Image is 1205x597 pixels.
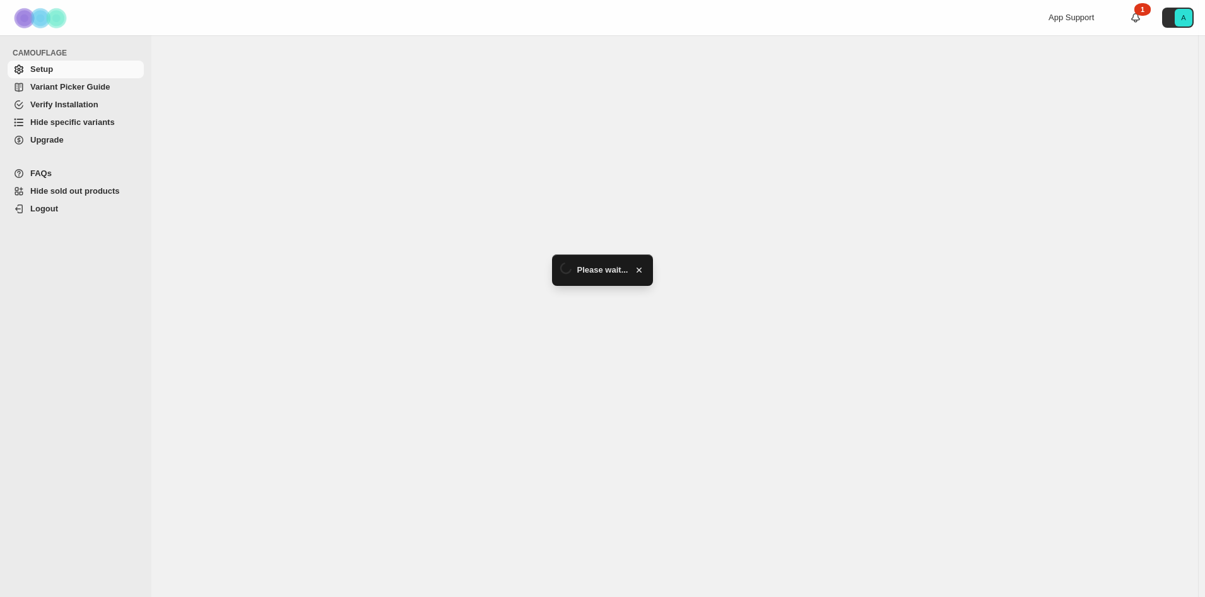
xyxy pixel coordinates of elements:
[8,114,144,131] a: Hide specific variants
[30,117,115,127] span: Hide specific variants
[8,165,144,182] a: FAQs
[8,96,144,114] a: Verify Installation
[10,1,73,35] img: Camouflage
[8,131,144,149] a: Upgrade
[30,204,58,213] span: Logout
[1134,3,1151,16] div: 1
[30,82,110,92] span: Variant Picker Guide
[1175,9,1192,27] span: Avatar with initials A
[8,61,144,78] a: Setup
[8,182,144,200] a: Hide sold out products
[30,100,98,109] span: Verify Installation
[13,48,145,58] span: CAMOUFLAGE
[1162,8,1194,28] button: Avatar with initials A
[30,135,64,145] span: Upgrade
[30,64,53,74] span: Setup
[577,264,628,276] span: Please wait...
[1181,14,1186,21] text: A
[8,78,144,96] a: Variant Picker Guide
[1129,11,1142,24] a: 1
[30,168,52,178] span: FAQs
[8,200,144,218] a: Logout
[30,186,120,196] span: Hide sold out products
[1049,13,1094,22] span: App Support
